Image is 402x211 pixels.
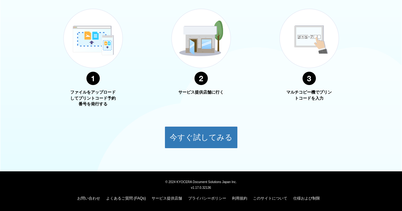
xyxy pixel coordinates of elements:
[188,196,226,201] a: プライバシーポリシー
[232,196,247,201] a: 利用規約
[106,196,146,201] a: よくあるご質問 (FAQs)
[177,89,225,96] p: サービス提供店舗に行く
[253,196,287,201] a: このサイトについて
[191,186,211,189] span: v1.17.0.32136
[152,196,182,201] a: サービス提供店舗
[165,126,238,148] button: 今すぐ試してみる
[77,196,100,201] a: お問い合わせ
[165,180,237,184] span: © 2024 KYOCERA Document Solutions Japan Inc.
[285,89,333,101] p: マルチコピー機でプリントコードを入力
[293,196,320,201] a: 仕様および制限
[69,89,117,107] p: ファイルをアップロードしてプリントコード予約番号を発行する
